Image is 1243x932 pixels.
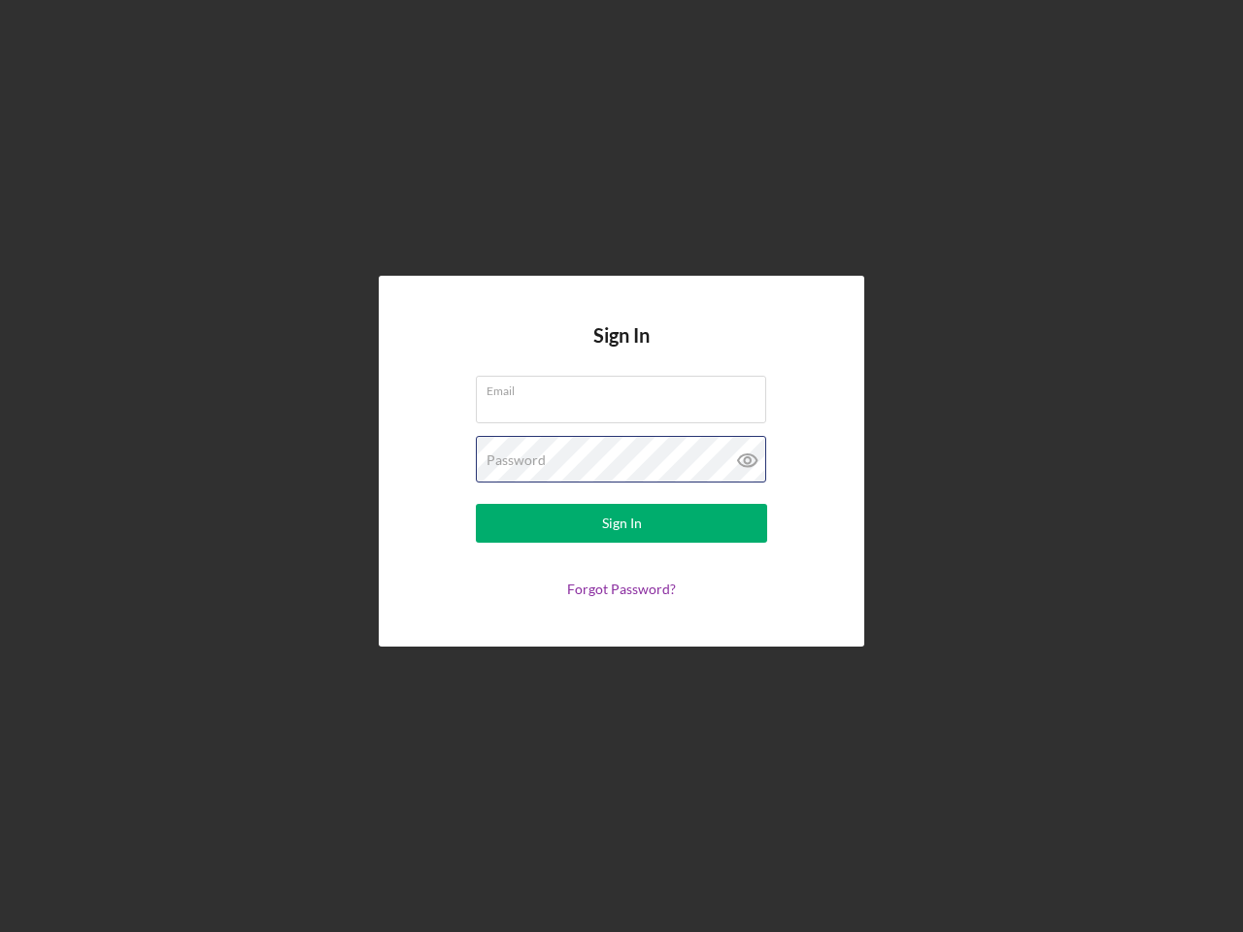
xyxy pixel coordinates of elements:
[567,581,676,597] a: Forgot Password?
[487,377,766,398] label: Email
[593,324,650,376] h4: Sign In
[476,504,767,543] button: Sign In
[602,504,642,543] div: Sign In
[487,452,546,468] label: Password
